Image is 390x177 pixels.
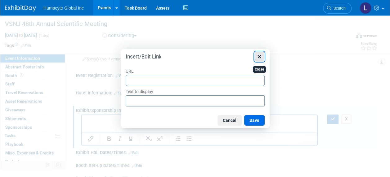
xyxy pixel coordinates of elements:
[126,53,162,60] h1: Insert/Edit Link
[43,6,84,11] span: Humacyte Global Inc
[331,6,346,11] span: Search
[254,51,265,62] button: Close
[323,3,352,14] a: Search
[360,2,371,14] img: Linda Hamilton
[126,87,265,95] label: Text to display
[217,115,242,126] button: Cancel
[244,115,265,126] button: Save
[126,67,265,75] label: URL
[5,5,36,11] img: ExhibitDay
[3,2,232,9] body: Rich Text Area. Press ALT-0 for help.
